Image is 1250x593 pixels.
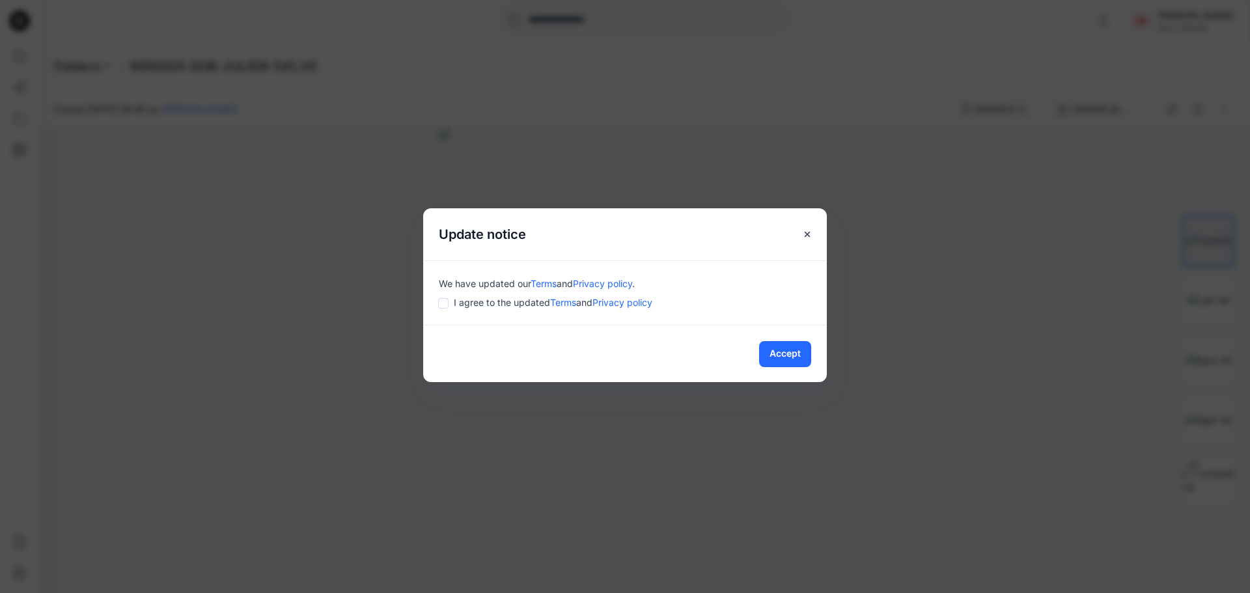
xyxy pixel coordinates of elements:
span: I agree to the updated [454,296,652,309]
a: Privacy policy [592,297,652,308]
a: Terms [550,297,576,308]
button: Accept [759,341,811,367]
a: Terms [531,278,557,289]
button: Close [796,223,819,246]
span: and [576,297,592,308]
div: We have updated our . [439,277,811,290]
span: and [557,278,573,289]
a: Privacy policy [573,278,632,289]
h5: Update notice [423,208,542,260]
